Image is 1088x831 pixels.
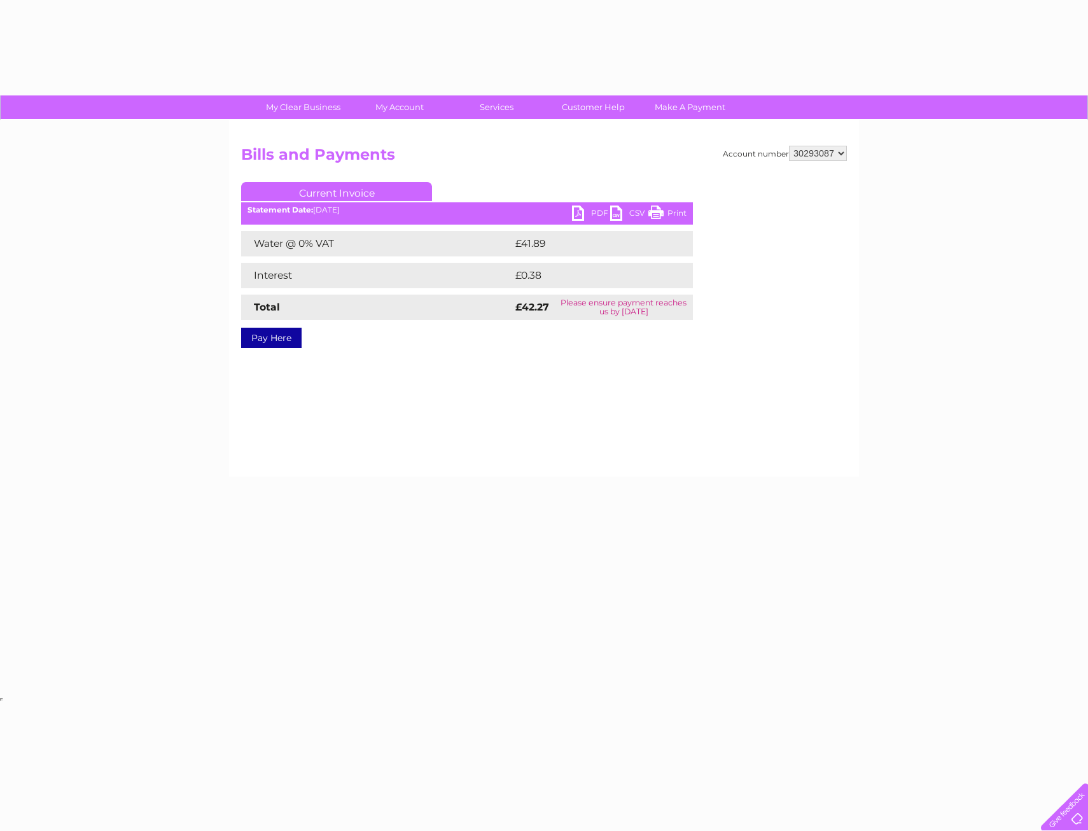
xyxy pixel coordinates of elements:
a: Print [648,206,687,224]
td: £0.38 [512,263,663,288]
strong: Total [254,301,280,313]
div: [DATE] [241,206,693,214]
a: My Clear Business [251,95,356,119]
h2: Bills and Payments [241,146,847,170]
a: Make A Payment [638,95,743,119]
strong: £42.27 [515,301,549,313]
td: Interest [241,263,512,288]
a: Pay Here [241,328,302,348]
td: £41.89 [512,231,666,256]
a: Current Invoice [241,182,432,201]
a: Services [444,95,549,119]
a: My Account [347,95,452,119]
b: Statement Date: [248,205,313,214]
a: PDF [572,206,610,224]
div: Account number [723,146,847,161]
a: Customer Help [541,95,646,119]
td: Water @ 0% VAT [241,231,512,256]
td: Please ensure payment reaches us by [DATE] [554,295,693,320]
a: CSV [610,206,648,224]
